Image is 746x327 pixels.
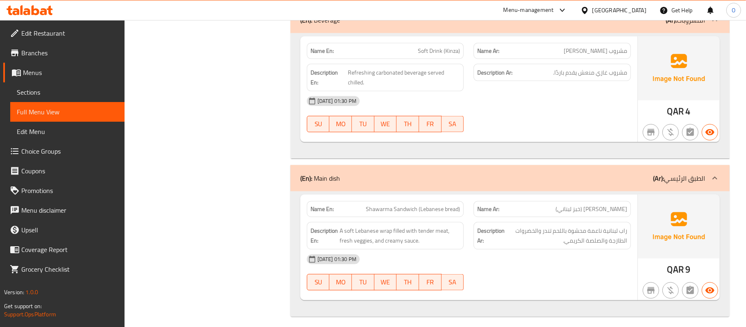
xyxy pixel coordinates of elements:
[4,301,42,311] span: Get support on:
[300,173,340,183] p: Main dish
[442,274,464,291] button: SA
[3,43,125,63] a: Branches
[400,276,416,288] span: TH
[314,97,360,105] span: [DATE] 01:30 PM
[21,186,118,195] span: Promotions
[667,103,684,119] span: QAR
[290,165,730,191] div: (En): Main dish(Ar):الطبق الرئيسي
[300,172,312,184] b: (En):
[667,261,684,277] span: QAR
[21,166,118,176] span: Coupons
[378,118,394,130] span: WE
[21,264,118,274] span: Grocery Checklist
[3,181,125,200] a: Promotions
[21,245,118,254] span: Coverage Report
[333,276,349,288] span: MO
[314,255,360,263] span: [DATE] 01:30 PM
[348,68,460,88] span: Refreshing carbonated beverage served chilled.
[17,127,118,136] span: Edit Menu
[564,47,627,55] span: مشروب [PERSON_NAME]
[445,276,461,288] span: SA
[311,205,334,213] strong: Name En:
[329,274,352,291] button: MO
[3,63,125,82] a: Menus
[638,195,720,259] img: Ae5nvW7+0k+MAAAAAElFTkSuQmCC
[311,47,334,55] strong: Name En:
[682,282,698,299] button: Not has choices
[3,161,125,181] a: Coupons
[21,146,118,156] span: Choice Groups
[653,172,664,184] b: (Ar):
[329,116,352,132] button: MO
[3,141,125,161] a: Choice Groups
[10,82,125,102] a: Sections
[643,124,659,141] button: Not branch specific item
[21,225,118,235] span: Upsell
[366,205,460,213] span: Shawarma Sandwich (Lebanese bread)
[21,48,118,58] span: Branches
[307,116,330,132] button: SU
[21,28,118,38] span: Edit Restaurant
[3,220,125,240] a: Upsell
[477,205,499,213] strong: Name Ar:
[702,282,718,299] button: Available
[374,116,397,132] button: WE
[442,116,464,132] button: SA
[23,68,118,77] span: Menus
[662,282,679,299] button: Purchased item
[4,309,56,320] a: Support.OpsPlatform
[311,276,327,288] span: SU
[3,23,125,43] a: Edit Restaurant
[419,274,442,291] button: FR
[352,116,374,132] button: TU
[17,107,118,117] span: Full Menu View
[378,276,394,288] span: WE
[506,226,627,246] span: راب لبنانية ناعمة محشوة باللحم تندر والخضروات الطازجة والصلصة الكريمي.
[333,118,349,130] span: MO
[685,261,690,277] span: 9
[397,274,419,291] button: TH
[4,287,24,297] span: Version:
[702,124,718,141] button: Available
[643,282,659,299] button: Not branch specific item
[397,116,419,132] button: TH
[311,118,327,130] span: SU
[25,287,38,297] span: 1.0.0
[355,276,371,288] span: TU
[653,173,705,183] p: الطبق الرئيسي
[477,47,499,55] strong: Name Ar:
[340,226,460,246] span: A soft Lebanese wrap filled with tender meat, fresh veggies, and creamy sauce.
[3,200,125,220] a: Menu disclaimer
[422,276,438,288] span: FR
[10,122,125,141] a: Edit Menu
[685,103,690,119] span: 4
[17,87,118,97] span: Sections
[419,116,442,132] button: FR
[422,118,438,130] span: FR
[10,102,125,122] a: Full Menu View
[638,36,720,100] img: Ae5nvW7+0k+MAAAAAElFTkSuQmCC
[3,240,125,259] a: Coverage Report
[355,118,371,130] span: TU
[666,15,705,25] p: المشروبات
[477,226,505,246] strong: Description Ar:
[553,68,627,78] span: مشروب غازي منعش يقدم باردًا.
[662,124,679,141] button: Purchased item
[300,15,340,25] p: Beverage
[732,6,735,15] span: O
[503,5,554,15] div: Menu-management
[374,274,397,291] button: WE
[307,274,330,291] button: SU
[445,118,461,130] span: SA
[682,124,698,141] button: Not has choices
[592,6,646,15] div: [GEOGRAPHIC_DATA]
[477,68,512,78] strong: Description Ar:
[311,68,347,88] strong: Description En:
[556,205,627,213] span: [PERSON_NAME] (خبز لبناني)
[352,274,374,291] button: TU
[21,205,118,215] span: Menu disclaimer
[400,118,416,130] span: TH
[418,47,460,55] span: Soft Drink (Kinza)
[311,226,338,246] strong: Description En:
[3,259,125,279] a: Grocery Checklist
